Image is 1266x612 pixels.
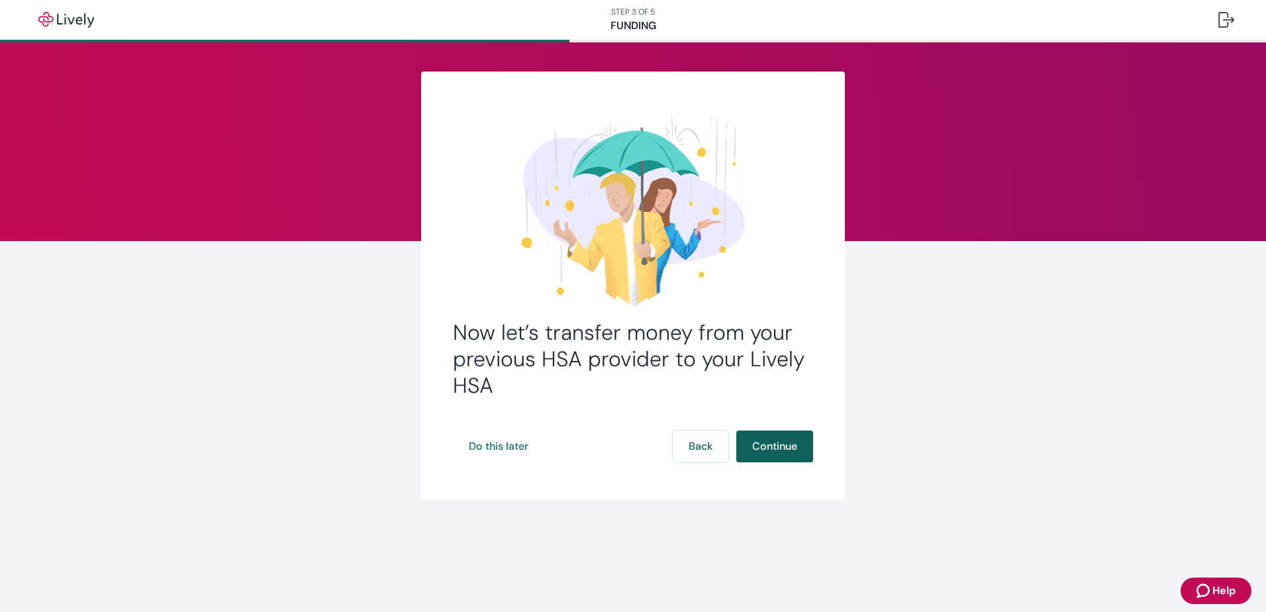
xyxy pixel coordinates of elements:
h2: Now let’s transfer money from your previous HSA provider to your Lively HSA [453,319,813,399]
button: Log out [1208,4,1245,36]
span: Help [1212,583,1236,599]
button: Continue [736,431,813,462]
img: Lively [29,12,103,28]
button: Do this later [453,431,544,462]
button: Zendesk support iconHelp [1181,578,1251,604]
svg: Zendesk support icon [1196,583,1212,599]
button: Back [673,431,728,462]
